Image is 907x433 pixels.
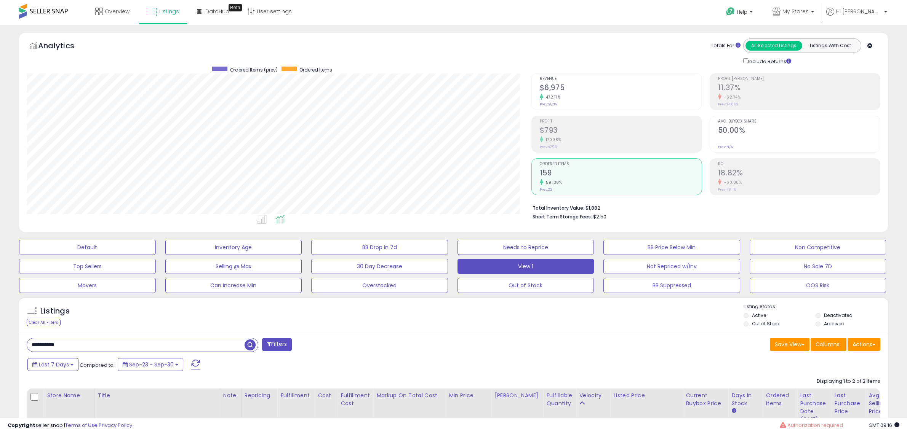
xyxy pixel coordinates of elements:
[280,392,311,400] div: Fulfillment
[318,392,334,400] div: Cost
[457,278,594,293] button: Out of Stock
[540,102,558,107] small: Prev: $1,219
[457,259,594,274] button: View 1
[603,278,740,293] button: BB Suppressed
[19,278,156,293] button: Movers
[159,8,179,15] span: Listings
[750,259,886,274] button: No Sale 7D
[718,102,738,107] small: Prev: 24.06%
[65,422,98,429] a: Terms of Use
[311,240,448,255] button: BB Drop in 7d
[752,320,780,327] label: Out of Stock
[737,57,800,65] div: Include Returns
[27,358,78,371] button: Last 7 Days
[718,169,880,179] h2: 18.82%
[836,8,882,15] span: Hi [PERSON_NAME]
[721,180,742,185] small: -60.88%
[533,203,875,212] li: $1,882
[744,303,888,310] p: Listing States:
[8,422,35,429] strong: Copyright
[533,213,592,220] b: Short Term Storage Fees:
[19,240,156,255] button: Default
[205,8,229,15] span: DataHub
[118,358,183,371] button: Sep-23 - Sep-30
[262,338,292,351] button: Filters
[540,187,552,192] small: Prev: 23
[720,1,760,25] a: Help
[817,378,880,385] div: Displaying 1 to 2 of 2 items
[543,94,561,100] small: 472.17%
[457,240,594,255] button: Needs to Reprice
[47,392,91,400] div: Store Name
[726,7,735,16] i: Get Help
[341,392,370,408] div: Fulfillment Cost
[718,187,736,192] small: Prev: 48.11%
[533,205,584,211] b: Total Inventory Value:
[129,361,174,368] span: Sep-23 - Sep-30
[834,392,862,415] div: Last Purchase Price
[40,306,70,317] h5: Listings
[782,8,809,15] span: My Stores
[229,4,242,11] div: Tooltip anchor
[98,392,217,400] div: Title
[105,8,130,15] span: Overview
[718,126,880,136] h2: 50.00%
[373,388,446,427] th: The percentage added to the cost of goods (COGS) that forms the calculator for Min & Max prices.
[540,119,702,124] span: Profit
[299,67,332,73] span: Ordered Items
[38,40,89,53] h5: Analytics
[869,422,899,429] span: 2025-10-9 09:16 GMT
[593,213,606,220] span: $2.50
[603,240,740,255] button: BB Price Below Min
[165,278,302,293] button: Can Increase Min
[731,392,759,408] div: Days In Stock
[165,240,302,255] button: Inventory Age
[311,259,448,274] button: 30 Day Decrease
[800,392,828,423] div: Last Purchase Date (GMT)
[711,42,741,49] div: Totals For
[816,341,840,348] span: Columns
[165,259,302,274] button: Selling @ Max
[540,169,702,179] h2: 159
[752,312,766,318] label: Active
[99,422,132,429] a: Privacy Policy
[540,83,702,94] h2: $6,975
[718,162,880,166] span: ROI
[579,392,607,400] div: Velocity
[245,392,274,400] div: Repricing
[494,392,540,400] div: [PERSON_NAME]
[718,77,880,81] span: Profit [PERSON_NAME]
[223,392,238,400] div: Note
[848,338,880,351] button: Actions
[613,392,679,400] div: Listed Price
[543,137,561,143] small: 170.38%
[230,67,278,73] span: Ordered Items (prev)
[718,119,880,124] span: Avg. Buybox Share
[745,41,802,51] button: All Selected Listings
[811,338,846,351] button: Columns
[39,361,69,368] span: Last 7 Days
[27,319,61,326] div: Clear All Filters
[718,145,733,149] small: Prev: N/A
[737,9,747,15] span: Help
[869,392,896,415] div: Avg Selling Price
[540,162,702,166] span: Ordered Items
[540,126,702,136] h2: $793
[449,392,488,400] div: Min Price
[686,392,725,408] div: Current Buybox Price
[540,145,557,149] small: Prev: $293
[826,8,887,25] a: Hi [PERSON_NAME]
[376,392,442,400] div: Markup on Total Cost
[311,278,448,293] button: Overstocked
[770,338,809,351] button: Save View
[19,259,156,274] button: Top Sellers
[750,240,886,255] button: Non Competitive
[543,180,562,185] small: 591.30%
[546,392,573,408] div: Fulfillable Quantity
[540,77,702,81] span: Revenue
[824,320,845,327] label: Archived
[603,259,740,274] button: Not Repriced w/Inv
[80,361,115,369] span: Compared to:
[731,408,736,414] small: Days In Stock.
[824,312,853,318] label: Deactivated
